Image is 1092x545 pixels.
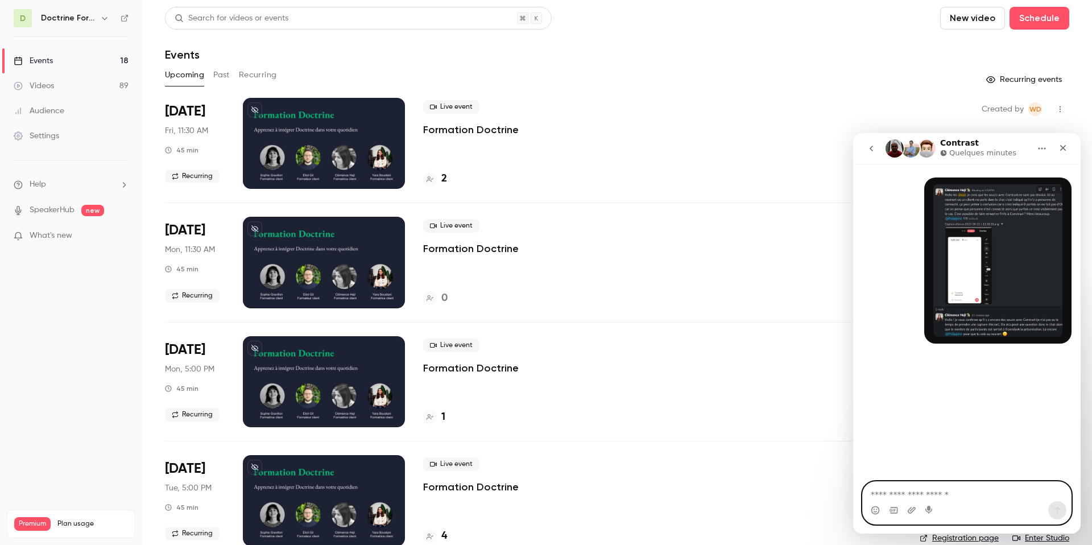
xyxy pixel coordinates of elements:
div: 45 min [165,265,198,274]
div: Sep 1 Mon, 11:30 AM (Europe/Paris) [165,217,225,308]
span: [DATE] [165,460,205,478]
li: help-dropdown-opener [14,179,129,191]
button: Recurring [239,66,277,84]
iframe: Noticeable Trigger [115,231,129,241]
a: Formation Doctrine [423,242,519,255]
span: What's new [30,230,72,242]
h1: Events [165,48,200,61]
div: 45 min [165,146,198,155]
a: Formation Doctrine [423,361,519,375]
a: 4 [423,529,447,544]
div: Audience [14,105,64,117]
h4: 0 [441,291,448,306]
span: Recurring [165,527,220,540]
span: Recurring [165,408,220,422]
div: Videos [14,80,54,92]
span: Tue, 5:00 PM [165,482,212,494]
a: Enter Studio [1012,532,1069,544]
a: Formation Doctrine [423,480,519,494]
span: [DATE] [165,102,205,121]
div: Sep 1 Mon, 5:00 PM (Europe/Paris) [165,336,225,427]
h4: 2 [441,171,447,187]
span: Live event [423,219,479,233]
span: Live event [423,338,479,352]
span: Help [30,179,46,191]
div: Settings [14,130,59,142]
a: 1 [423,410,445,425]
span: D [20,13,26,24]
div: Search for videos or events [175,13,288,24]
iframe: Intercom live chat [853,133,1081,534]
button: New video [940,7,1005,30]
span: [DATE] [165,221,205,240]
span: Fri, 11:30 AM [165,125,208,137]
span: Created by [982,102,1024,116]
span: Webinar Doctrine [1028,102,1042,116]
span: Plan usage [57,519,128,529]
span: Premium [14,517,51,531]
div: Events [14,55,53,67]
h6: Doctrine Formation Avocats [41,13,96,24]
h4: 4 [441,529,447,544]
div: 45 min [165,503,198,512]
a: Registration page [920,532,999,544]
h4: 1 [441,410,445,425]
span: [DATE] [165,341,205,359]
span: Mon, 11:30 AM [165,244,215,255]
button: Recurring events [981,71,1069,89]
button: Past [213,66,230,84]
a: 0 [423,291,448,306]
div: Aug 29 Fri, 11:30 AM (Europe/Paris) [165,98,225,189]
a: Formation Doctrine [423,123,519,137]
a: 2 [423,171,447,187]
button: Schedule [1010,7,1069,30]
a: SpeakerHub [30,204,75,216]
span: WD [1029,102,1041,116]
span: Recurring [165,289,220,303]
button: Upcoming [165,66,204,84]
span: Live event [423,457,479,471]
span: Live event [423,100,479,114]
span: Mon, 5:00 PM [165,364,214,375]
div: 45 min [165,384,198,393]
span: Recurring [165,170,220,183]
span: new [81,205,104,216]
